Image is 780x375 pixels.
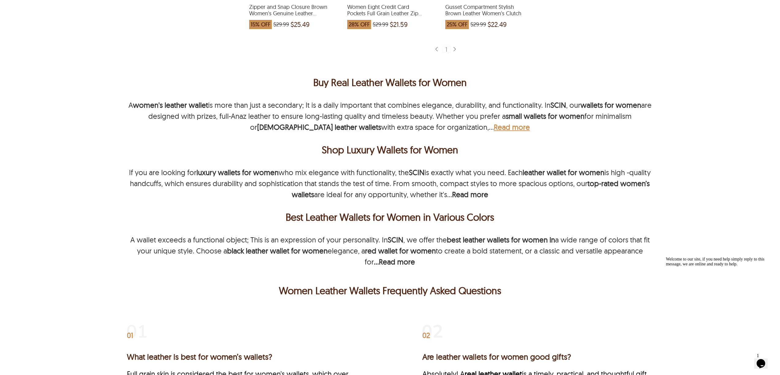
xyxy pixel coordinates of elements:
[422,352,653,362] h3: Are leather wallets for women good gifts?
[494,122,530,132] b: Read more
[128,283,652,298] p: Women Leather Wallets Frequently Asked Questions
[409,168,425,177] a: SCIN
[523,168,605,177] strong: leather wallet for women
[754,351,774,369] iframe: chat widget
[249,20,272,29] span: 15% OFF
[197,168,279,177] strong: luxury wallets for women
[445,4,525,17] span: Gusset Compartment Stylish Brown Leather Women's Clutch
[227,246,328,255] strong: black leather wallet for women
[127,75,653,90] p: Buy Real Leather Wallets for Women
[664,254,774,347] iframe: chat widget
[257,122,381,132] strong: [DEMOGRAPHIC_DATA] leather wallets
[443,46,451,53] div: 1
[128,210,652,224] p: Best Leather Wallets for Women in Various Colors
[2,2,101,12] span: Welcome to our site, if you need help simply reply to this message, we are online and ready to help.
[445,20,469,29] span: 25% OFF
[291,21,310,28] span: $25.49
[422,332,430,338] span: 02
[127,283,653,298] h2: Women Leather Wallets Frequently Asked Questions
[374,257,379,266] strong: ...
[127,142,653,157] h2: <p>Shop Luxury Wallets for Women</p>
[347,20,371,29] span: 28% OFF
[388,235,403,244] a: SCIN
[128,100,652,132] p: A is more than just a secondary; It is a daily important that combines elegance, durability, and ...
[580,100,641,110] strong: wallets for women
[249,4,329,17] span: Zipper and Snap Closure Brown Women's Genuine Leather Wallet
[373,21,388,28] span: $29.99
[447,235,555,244] strong: best leather wallets for women in
[127,75,653,90] h1: <p>Buy Real Leather Wallets for Women</p>
[128,142,652,157] p: Shop Luxury Wallets for Women
[470,21,486,28] span: $29.99
[488,21,507,28] span: $22.49
[365,246,436,255] strong: red wallet for women
[130,235,650,266] p: A wallet exceeds a functional object; This is an expression of your personality. In , we offer th...
[347,4,427,17] span: Women Eight Credit Card Pockets Full Grain Leather Zip Wallet
[434,47,439,52] img: sprite-icon
[129,168,651,199] p: If you are looking for who mix elegance with functionality, the is exactly what you need. Each is...
[133,100,208,110] strong: women's leather wallet
[2,2,113,12] div: Welcome to our site, if you need help simply reply to this message, we are online and ready to help.
[550,100,566,110] a: SCIN
[127,332,133,338] span: 01
[452,190,488,199] b: Read more
[127,352,358,362] h3: What leather is best for women’s wallets?
[506,111,584,121] strong: small wallets for women
[127,210,653,224] h2: <p>Best Leather Wallets for Women in Various Colors</p>
[390,21,408,28] span: $21.59
[379,257,415,266] b: Read more
[273,21,289,28] span: $29.99
[452,47,457,52] img: sprite-icon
